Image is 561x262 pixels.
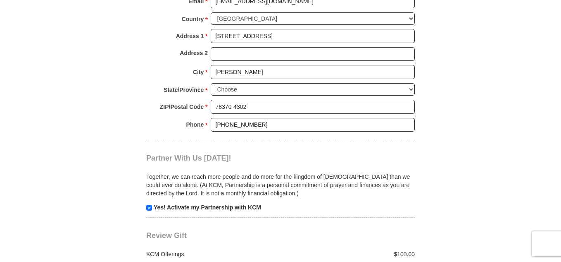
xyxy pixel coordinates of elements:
[146,173,415,197] p: Together, we can reach more people and do more for the kingdom of [DEMOGRAPHIC_DATA] than we coul...
[180,47,208,59] strong: Address 2
[146,154,231,162] span: Partner With Us [DATE]!
[193,66,204,78] strong: City
[164,84,204,96] strong: State/Province
[154,204,261,211] strong: Yes! Activate my Partnership with KCM
[160,101,204,113] strong: ZIP/Postal Code
[142,250,281,258] div: KCM Offerings
[182,13,204,25] strong: Country
[146,231,187,240] span: Review Gift
[280,250,419,258] div: $100.00
[186,119,204,130] strong: Phone
[176,30,204,42] strong: Address 1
